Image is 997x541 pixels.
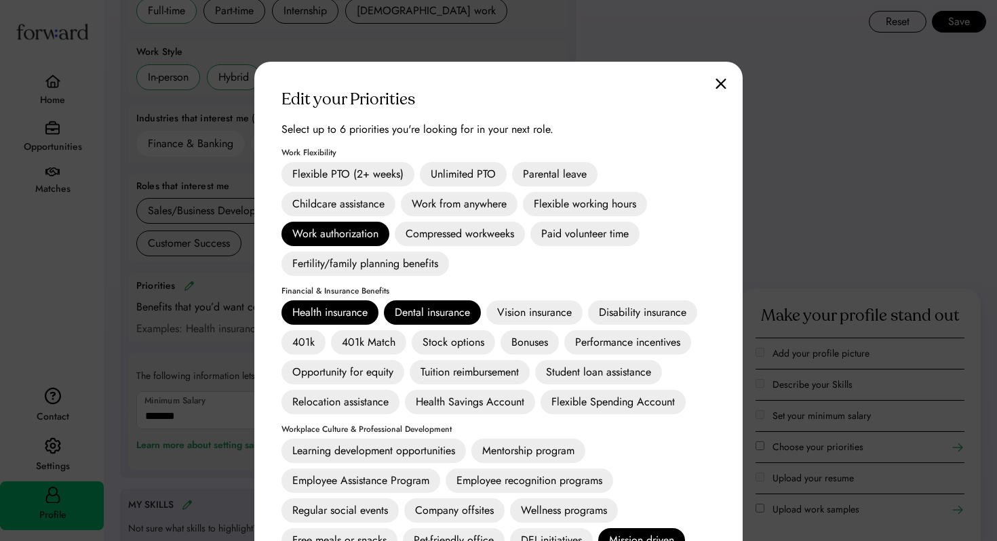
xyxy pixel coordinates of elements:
div: Flexible working hours [523,192,647,216]
div: Regular social events [281,498,399,523]
div: Relocation assistance [281,390,399,414]
div: Wellness programs [510,498,618,523]
div: Health Savings Account [405,390,535,414]
div: Select up to 6 priorities you're looking for in your next role. [281,121,553,138]
div: Vision insurance [486,300,583,325]
div: Dental insurance [384,300,481,325]
div: Employee recognition programs [446,468,613,493]
div: Flexible Spending Account [541,390,686,414]
div: Work Flexibility [281,148,336,157]
img: close.svg [716,78,726,89]
div: Learning development opportunities [281,439,466,463]
div: Parental leave [512,162,598,186]
div: 401k Match [331,330,406,355]
div: Edit your Priorities [281,89,415,111]
div: Fertility/family planning benefits [281,252,449,276]
div: Bonuses [501,330,559,355]
div: Work authorization [281,222,389,246]
div: Childcare assistance [281,192,395,216]
div: Flexible PTO (2+ weeks) [281,162,414,186]
div: Mentorship program [471,439,585,463]
div: Opportunity for equity [281,360,404,384]
div: Stock options [412,330,495,355]
div: Tuition reimbursement [410,360,530,384]
div: Work from anywhere [401,192,517,216]
div: Health insurance [281,300,378,325]
div: Employee Assistance Program [281,468,440,493]
div: Company offsites [404,498,505,523]
div: 401k [281,330,326,355]
div: Paid volunteer time [530,222,640,246]
div: Compressed workweeks [395,222,525,246]
div: Student loan assistance [535,360,662,384]
div: Workplace Culture & Professional Development [281,425,452,433]
div: Unlimited PTO [420,162,507,186]
div: Financial & Insurance Benefits [281,287,389,295]
div: Disability insurance [588,300,697,325]
div: Performance incentives [564,330,691,355]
